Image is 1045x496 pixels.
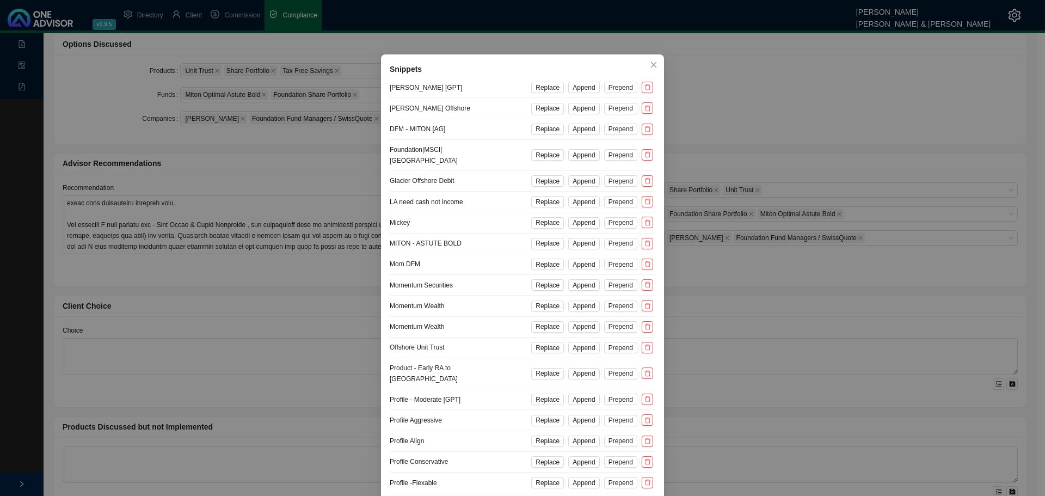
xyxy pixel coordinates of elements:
[608,103,633,114] span: Prepend
[608,150,633,161] span: Prepend
[390,431,655,452] li: Profile Align
[644,438,651,444] span: delete
[531,175,564,187] button: Replace
[531,196,564,207] button: Replace
[390,275,655,296] li: Momentum Securities
[531,477,564,488] button: Replace
[568,415,599,426] button: Append
[390,234,655,254] li: MITON - ASTUTE BOLD
[604,124,637,135] button: Prepend
[536,321,560,332] span: Replace
[536,280,560,291] span: Replace
[573,368,595,379] span: Append
[644,281,651,288] span: delete
[531,259,564,270] button: Replace
[604,301,637,312] button: Prepend
[390,171,655,192] li: Glacier Offshore Debit
[608,301,633,311] span: Prepend
[573,197,595,207] span: Append
[608,368,633,379] span: Prepend
[604,217,637,229] button: Prepend
[390,77,655,98] li: [PERSON_NAME] [GPT]
[531,436,564,447] button: Replace
[390,296,655,316] li: Momentum Wealth
[531,342,564,353] button: Replace
[568,436,599,447] button: Append
[573,457,595,468] span: Append
[390,98,655,119] li: [PERSON_NAME] Offshore
[573,280,595,291] span: Append
[531,124,564,135] button: Replace
[644,177,651,184] span: delete
[644,219,651,226] span: delete
[573,259,595,270] span: Append
[604,82,637,93] button: Prepend
[531,103,564,114] button: Replace
[604,149,637,161] button: Prepend
[644,151,651,158] span: delete
[608,342,633,353] span: Prepend
[573,124,595,134] span: Append
[608,280,633,291] span: Prepend
[604,196,637,207] button: Prepend
[644,370,651,377] span: delete
[568,301,599,312] button: Append
[390,212,655,233] li: Mickey
[608,197,633,207] span: Prepend
[608,176,633,187] span: Prepend
[573,82,595,93] span: Append
[604,394,637,405] button: Prepend
[390,338,655,358] li: Offshore Unit Trust
[608,82,633,93] span: Prepend
[604,415,637,426] button: Prepend
[604,436,637,447] button: Prepend
[568,175,599,187] button: Append
[604,175,637,187] button: Prepend
[536,394,560,405] span: Replace
[644,303,651,309] span: delete
[536,436,560,446] span: Replace
[604,342,637,353] button: Prepend
[390,63,655,75] div: Snippets
[608,477,633,488] span: Prepend
[573,176,595,187] span: Append
[536,176,560,187] span: Replace
[644,417,651,424] span: delete
[608,321,633,332] span: Prepend
[568,196,599,207] button: Append
[536,259,560,270] span: Replace
[604,259,637,270] button: Prepend
[644,396,651,402] span: delete
[573,415,595,426] span: Append
[568,149,599,161] button: Append
[390,192,655,212] li: LA need cash not income
[536,82,560,93] span: Replace
[644,323,651,330] span: delete
[644,344,651,351] span: delete
[573,301,595,311] span: Append
[390,452,655,473] li: Profile Conservative
[536,477,560,488] span: Replace
[536,238,560,249] span: Replace
[604,103,637,114] button: Prepend
[568,321,599,333] button: Append
[536,197,560,207] span: Replace
[390,254,655,275] li: Mom DFM
[390,317,655,338] li: Momentum Wealth
[536,217,560,228] span: Replace
[608,217,633,228] span: Prepend
[531,82,564,93] button: Replace
[608,124,633,134] span: Prepend
[644,261,651,267] span: delete
[390,119,655,140] li: DFM - MITON [AG]
[568,82,599,93] button: Append
[604,456,637,468] button: Prepend
[531,415,564,426] button: Replace
[608,436,633,446] span: Prepend
[536,103,560,114] span: Replace
[573,436,595,446] span: Append
[568,217,599,229] button: Append
[573,217,595,228] span: Append
[573,342,595,353] span: Append
[531,394,564,405] button: Replace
